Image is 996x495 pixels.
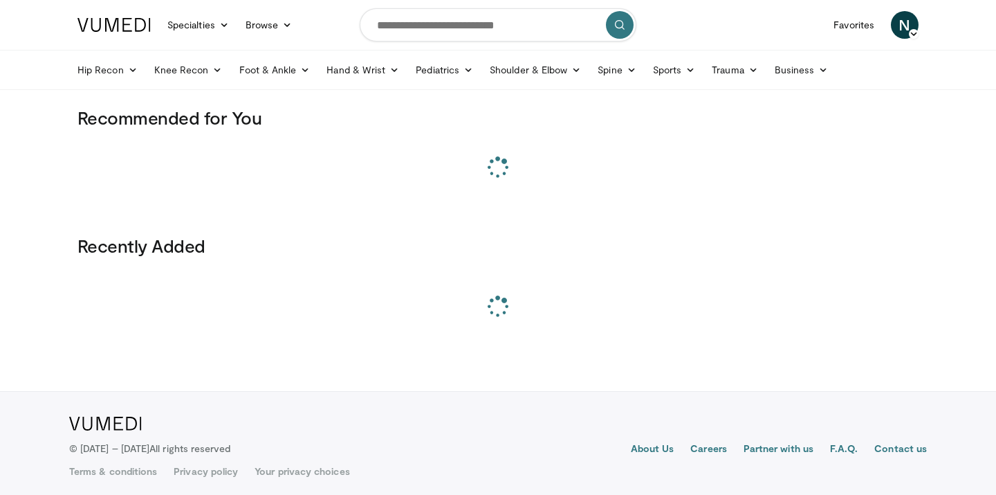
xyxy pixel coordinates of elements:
h3: Recently Added [77,235,919,257]
a: Business [766,56,837,84]
a: Your privacy choices [255,465,349,478]
a: Specialties [159,11,237,39]
span: All rights reserved [149,442,230,454]
a: Trauma [703,56,766,84]
h3: Recommended for You [77,107,919,129]
a: Spine [589,56,644,84]
a: Terms & conditions [69,465,157,478]
a: Pediatrics [407,56,481,84]
a: Careers [690,442,727,458]
input: Search topics, interventions [360,8,636,42]
a: Browse [237,11,301,39]
a: Partner with us [744,442,813,458]
a: Knee Recon [146,56,231,84]
a: Foot & Ankle [231,56,319,84]
a: About Us [631,442,674,458]
a: Hand & Wrist [318,56,407,84]
a: Favorites [825,11,883,39]
img: VuMedi Logo [77,18,151,32]
a: N [891,11,919,39]
a: Privacy policy [174,465,238,478]
a: Sports [645,56,704,84]
a: Contact us [874,442,927,458]
img: VuMedi Logo [69,417,142,431]
a: Hip Recon [69,56,146,84]
p: © [DATE] – [DATE] [69,442,231,456]
a: Shoulder & Elbow [481,56,589,84]
a: F.A.Q. [830,442,858,458]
